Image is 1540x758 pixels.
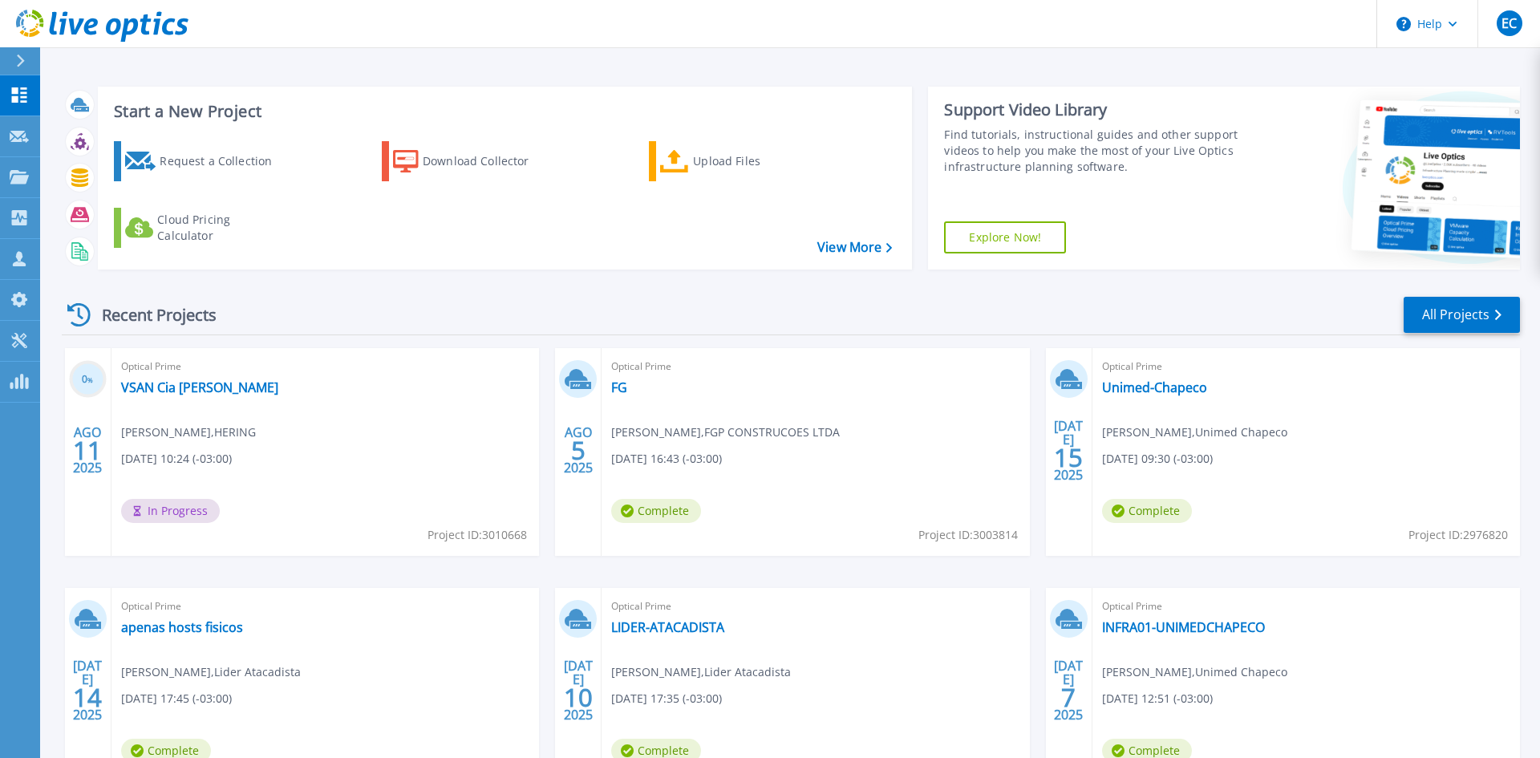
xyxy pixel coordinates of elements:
span: Optical Prime [121,358,529,375]
a: Unimed-Chapeco [1102,379,1207,395]
div: AGO 2025 [72,421,103,480]
span: 15 [1054,451,1083,464]
span: Optical Prime [611,358,1019,375]
span: [PERSON_NAME] , Lider Atacadista [121,663,301,681]
div: Cloud Pricing Calculator [157,212,286,244]
span: Project ID: 3010668 [428,526,527,544]
div: [DATE] 2025 [1053,661,1084,719]
span: [DATE] 17:35 (-03:00) [611,690,722,707]
a: View More [817,240,892,255]
span: [PERSON_NAME] , Lider Atacadista [611,663,791,681]
span: 14 [73,691,102,704]
a: VSAN Cia [PERSON_NAME] [121,379,278,395]
span: Complete [1102,499,1192,523]
span: [PERSON_NAME] , FGP CONSTRUCOES LTDA [611,424,840,441]
span: Project ID: 3003814 [918,526,1018,544]
span: % [87,375,93,384]
span: 7 [1061,691,1076,704]
a: Download Collector [382,141,561,181]
a: FG [611,379,627,395]
a: Cloud Pricing Calculator [114,208,293,248]
span: In Progress [121,499,220,523]
a: INFRA01-UNIMEDCHAPECO [1102,619,1265,635]
span: 5 [571,444,586,457]
div: AGO 2025 [563,421,594,480]
div: Download Collector [423,145,551,177]
div: Find tutorials, instructional guides and other support videos to help you make the most of your L... [944,127,1246,175]
span: [DATE] 17:45 (-03:00) [121,690,232,707]
span: [PERSON_NAME] , Unimed Chapeco [1102,424,1287,441]
span: Complete [611,499,701,523]
div: Upload Files [693,145,821,177]
span: [PERSON_NAME] , Unimed Chapeco [1102,663,1287,681]
span: [DATE] 10:24 (-03:00) [121,450,232,468]
a: Upload Files [649,141,828,181]
a: Explore Now! [944,221,1066,253]
span: EC [1501,17,1517,30]
div: [DATE] 2025 [72,661,103,719]
span: Optical Prime [1102,598,1510,615]
div: Support Video Library [944,99,1246,120]
div: [DATE] 2025 [1053,421,1084,480]
a: LIDER-ATACADISTA [611,619,724,635]
span: 10 [564,691,593,704]
a: All Projects [1404,297,1520,333]
span: 11 [73,444,102,457]
h3: Start a New Project [114,103,892,120]
div: [DATE] 2025 [563,661,594,719]
h3: 0 [69,371,107,389]
span: Optical Prime [1102,358,1510,375]
a: Request a Collection [114,141,293,181]
span: [DATE] 16:43 (-03:00) [611,450,722,468]
span: Project ID: 2976820 [1408,526,1508,544]
a: apenas hosts fisicos [121,619,243,635]
div: Recent Projects [62,295,238,334]
span: Optical Prime [611,598,1019,615]
span: [PERSON_NAME] , HERING [121,424,256,441]
span: [DATE] 12:51 (-03:00) [1102,690,1213,707]
span: Optical Prime [121,598,529,615]
div: Request a Collection [160,145,288,177]
span: [DATE] 09:30 (-03:00) [1102,450,1213,468]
